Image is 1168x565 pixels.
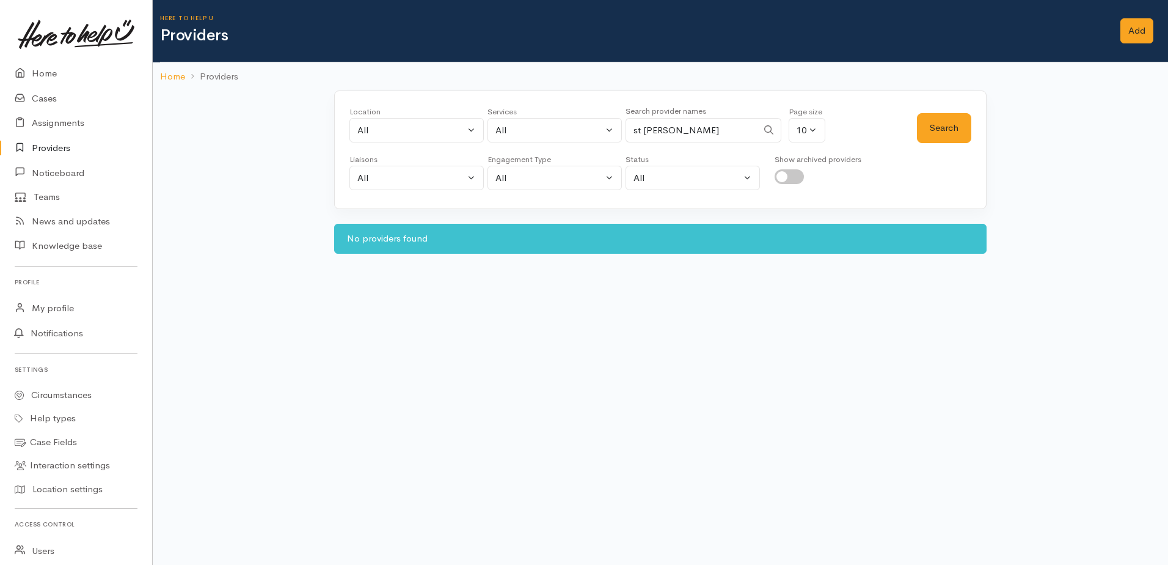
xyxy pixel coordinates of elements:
button: All [487,118,622,143]
small: Search provider names [626,106,706,116]
div: All [495,124,603,138]
div: Status [626,153,760,166]
button: All [626,166,760,191]
h6: Settings [15,361,137,378]
button: All [487,166,622,191]
div: Show archived providers [775,153,861,166]
a: Add [1120,18,1153,43]
input: Search [626,118,757,143]
h1: Providers [160,27,1106,45]
div: 10 [797,124,806,138]
h6: Profile [15,274,137,290]
nav: breadcrumb [153,62,1168,91]
button: All [349,118,484,143]
div: All [633,171,741,185]
button: All [349,166,484,191]
div: Page size [789,106,825,118]
button: Search [917,113,971,143]
div: All [357,171,465,185]
div: No providers found [334,224,987,254]
li: Providers [185,70,238,84]
h6: Here to help u [160,15,1106,21]
div: All [495,171,603,185]
div: Location [349,106,484,118]
h6: Access control [15,516,137,533]
div: All [357,124,465,138]
a: Home [160,70,185,84]
div: Services [487,106,622,118]
div: Engagement Type [487,153,622,166]
div: Liaisons [349,153,484,166]
button: 10 [789,118,825,143]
